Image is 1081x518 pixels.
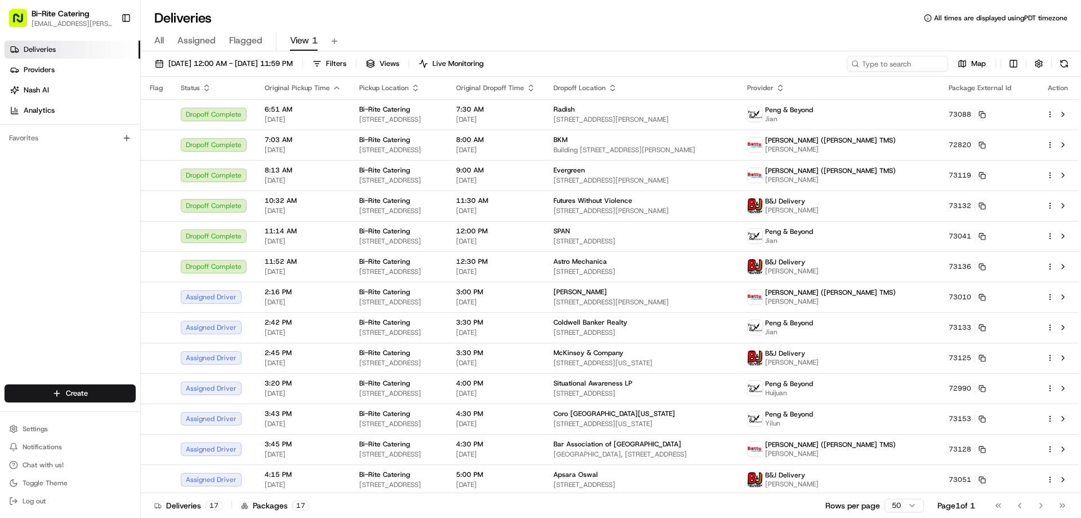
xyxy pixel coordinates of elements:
[24,45,56,55] span: Deliveries
[326,59,346,69] span: Filters
[359,389,438,398] span: [STREET_ADDRESS]
[265,318,341,327] span: 2:42 PM
[553,83,606,92] span: Dropoff Location
[359,227,410,236] span: Bi-Rite Catering
[553,470,598,479] span: Apsara Oswal
[456,318,535,327] span: 3:30 PM
[432,59,484,69] span: Live Monitoring
[32,8,90,19] button: Bi-Rite Catering
[949,475,986,484] button: 73051
[553,115,729,124] span: [STREET_ADDRESS][PERSON_NAME]
[553,389,729,398] span: [STREET_ADDRESS]
[359,358,438,368] span: [STREET_ADDRESS]
[765,206,819,215] span: [PERSON_NAME]
[265,135,341,144] span: 7:03 AM
[359,450,438,459] span: [STREET_ADDRESS]
[949,83,1011,92] span: Package External Id
[265,166,341,175] span: 8:13 AM
[456,105,535,114] span: 7:30 AM
[553,135,568,144] span: BKM
[949,323,971,332] span: 73133
[265,115,341,124] span: [DATE]
[24,85,49,95] span: Nash AI
[553,419,729,428] span: [STREET_ADDRESS][US_STATE]
[206,501,222,511] div: 17
[359,206,438,215] span: [STREET_ADDRESS]
[937,500,975,511] div: Page 1 of 1
[5,493,136,509] button: Log out
[765,114,813,123] span: Jian
[359,440,410,449] span: Bi-Rite Catering
[23,442,62,451] span: Notifications
[456,206,535,215] span: [DATE]
[456,267,535,276] span: [DATE]
[456,257,535,266] span: 12:30 PM
[5,41,140,59] a: Deliveries
[241,500,309,511] div: Packages
[765,145,896,154] span: [PERSON_NAME]
[949,262,971,271] span: 73136
[765,419,813,428] span: Yilun
[5,5,117,32] button: Bi-Rite Catering[EMAIL_ADDRESS][PERSON_NAME][DOMAIN_NAME]
[934,14,1067,23] span: All times are displayed using PDT timezone
[456,440,535,449] span: 4:30 PM
[265,83,330,92] span: Original Pickup Time
[456,328,535,337] span: [DATE]
[359,105,410,114] span: Bi-Rite Catering
[949,110,986,119] button: 73088
[553,196,632,205] span: Futures Without Violence
[553,409,675,418] span: Coro [GEOGRAPHIC_DATA][US_STATE]
[24,65,55,75] span: Providers
[765,197,805,206] span: B&J Delivery
[553,267,729,276] span: [STREET_ADDRESS]
[1046,83,1070,92] div: Action
[5,384,136,402] button: Create
[748,381,762,396] img: profile_peng_cartwheel.jpg
[748,320,762,335] img: profile_peng_cartwheel.jpg
[949,353,971,362] span: 73125
[290,34,318,47] span: View 1
[765,327,813,337] span: Jian
[553,480,729,489] span: [STREET_ADDRESS]
[359,115,438,124] span: [STREET_ADDRESS]
[456,166,535,175] span: 9:00 AM
[553,227,570,236] span: SPAN
[949,262,986,271] button: 73136
[553,257,607,266] span: Astro Mechanica
[747,83,774,92] span: Provider
[5,101,140,119] a: Analytics
[553,379,632,388] span: Situational Awareness LP
[748,229,762,243] img: profile_peng_cartwheel.jpg
[765,318,813,327] span: Peng & Beyond
[765,136,896,145] span: [PERSON_NAME] ([PERSON_NAME] TMS)
[553,287,607,296] span: [PERSON_NAME]
[5,475,136,491] button: Toggle Theme
[949,445,971,454] span: 73128
[748,259,762,274] img: profile_bj_cartwheel_2man.png
[949,110,971,119] span: 73088
[825,500,880,511] p: Rows per page
[265,227,341,236] span: 11:14 AM
[150,83,163,92] span: Flag
[949,293,971,302] span: 73010
[359,267,438,276] span: [STREET_ADDRESS]
[177,34,216,47] span: Assigned
[23,479,68,488] span: Toggle Theme
[765,236,813,245] span: Jian
[359,470,410,479] span: Bi-Rite Catering
[456,419,535,428] span: [DATE]
[553,440,681,449] span: Bar Association of [GEOGRAPHIC_DATA]
[553,105,575,114] span: Radish
[265,206,341,215] span: [DATE]
[456,176,535,185] span: [DATE]
[265,440,341,449] span: 3:45 PM
[553,328,729,337] span: [STREET_ADDRESS]
[748,107,762,122] img: profile_peng_cartwheel.jpg
[949,232,971,241] span: 73041
[949,445,986,454] button: 73128
[971,59,986,69] span: Map
[765,258,805,267] span: B&J Delivery
[765,388,813,397] span: Huijuan
[456,135,535,144] span: 8:00 AM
